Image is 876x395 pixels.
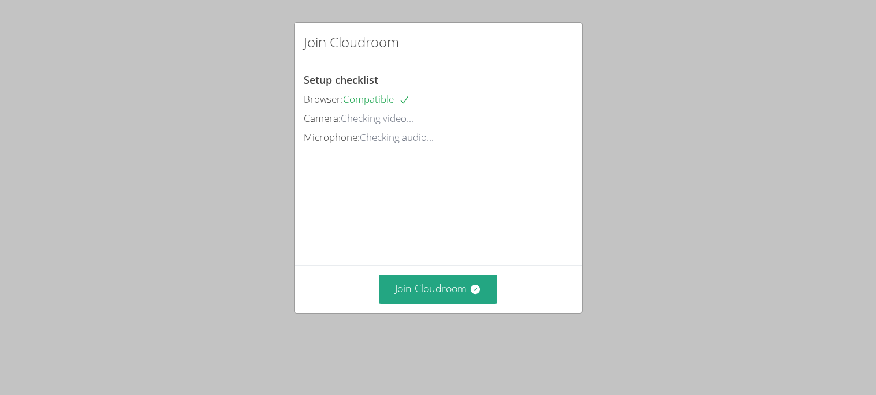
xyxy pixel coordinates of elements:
[341,111,413,125] span: Checking video...
[304,73,378,87] span: Setup checklist
[360,131,434,144] span: Checking audio...
[304,111,341,125] span: Camera:
[304,32,399,53] h2: Join Cloudroom
[343,92,410,106] span: Compatible
[304,131,360,144] span: Microphone:
[304,92,343,106] span: Browser:
[379,275,497,303] button: Join Cloudroom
